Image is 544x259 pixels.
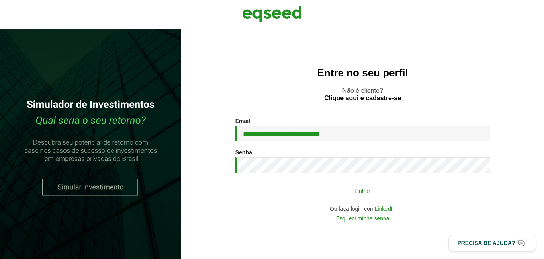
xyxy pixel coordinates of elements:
img: EqSeed Logo [242,4,302,24]
label: Senha [235,150,252,155]
a: Esqueci minha senha [336,216,389,221]
label: Email [235,118,250,124]
p: Não é cliente? [197,87,528,102]
button: Entrar [259,183,466,198]
h2: Entre no seu perfil [197,67,528,79]
div: Ou faça login com [235,206,490,212]
a: LinkedIn [375,206,396,212]
a: Clique aqui e cadastre-se [324,95,401,101]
